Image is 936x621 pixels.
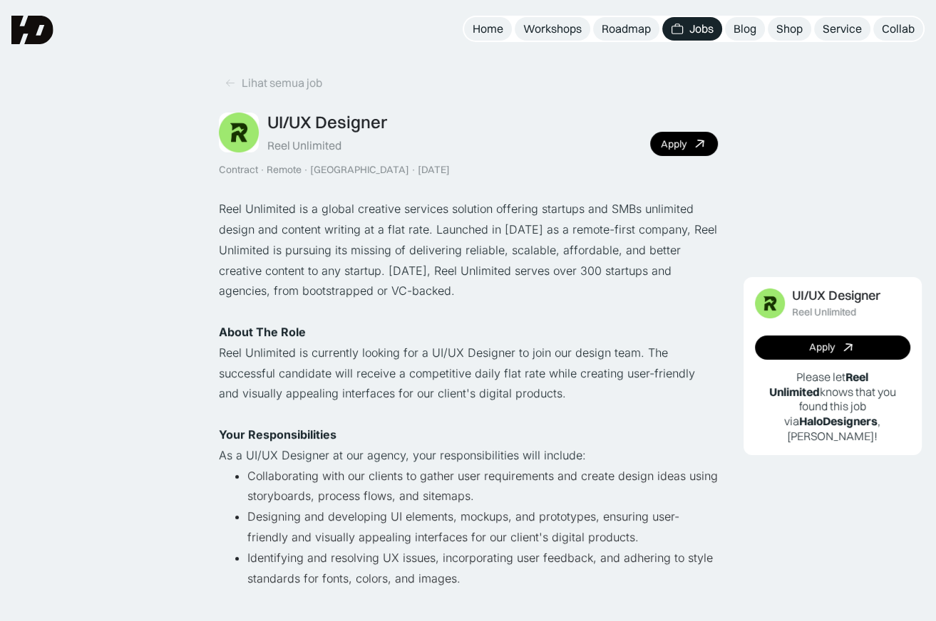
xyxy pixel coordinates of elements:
div: Jobs [689,21,714,36]
li: Collaborating with our clients to gather user requirements and create design ideas using storyboa... [247,466,718,507]
a: Lihat semua job [219,71,328,95]
div: UI/UX Designer [267,112,387,132]
img: Job Image [755,288,785,318]
div: Blog [734,21,756,36]
p: ‍ [219,301,718,322]
p: Reel Unlimited is a global creative services solution offering startups and SMBs unlimited design... [219,199,718,301]
a: Shop [768,17,811,41]
p: As a UI/UX Designer at our agency, your responsibilities will include: [219,445,718,466]
div: UI/UX Designer [792,288,880,303]
div: Home [473,21,503,36]
div: Roadmap [602,21,651,36]
div: Apply [661,138,686,150]
div: · [303,164,309,176]
p: ‍ ‍ [219,322,718,343]
div: Lihat semua job [242,75,322,90]
a: Blog [725,17,765,41]
a: Service [814,17,870,41]
strong: Your Responsibilities [219,427,336,442]
div: Apply [809,341,835,353]
div: Collab [882,21,915,36]
div: Shop [776,21,803,36]
div: Reel Unlimited [792,306,856,318]
img: Job Image [219,113,259,152]
a: Workshops [515,17,590,41]
li: Designing and developing UI elements, mockups, and prototypes, ensuring user-friendly and visuall... [247,506,718,548]
li: Identifying and resolving UX issues, incorporating user feedback, and adhering to style standards... [247,548,718,609]
div: · [259,164,265,176]
div: Remote [267,164,302,176]
b: Reel Unlimited [769,370,869,399]
a: Apply [755,335,910,360]
b: HaloDesigners [799,414,878,428]
p: Reel Unlimited is currently looking for a UI/UX Designer to join our design team. The successful ... [219,343,718,404]
a: Collab [873,17,923,41]
div: Contract [219,164,258,176]
div: [DATE] [418,164,450,176]
a: Jobs [662,17,722,41]
p: Please let knows that you found this job via , [PERSON_NAME]! [755,370,910,444]
div: · [411,164,416,176]
a: Apply [650,132,718,156]
div: Workshops [523,21,582,36]
p: ‍ ‍ [219,424,718,445]
div: Reel Unlimited [267,138,341,153]
p: ‍ [219,404,718,424]
a: Home [464,17,512,41]
a: Roadmap [593,17,659,41]
strong: About The Role [219,325,306,339]
div: [GEOGRAPHIC_DATA] [310,164,409,176]
div: Service [823,21,862,36]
